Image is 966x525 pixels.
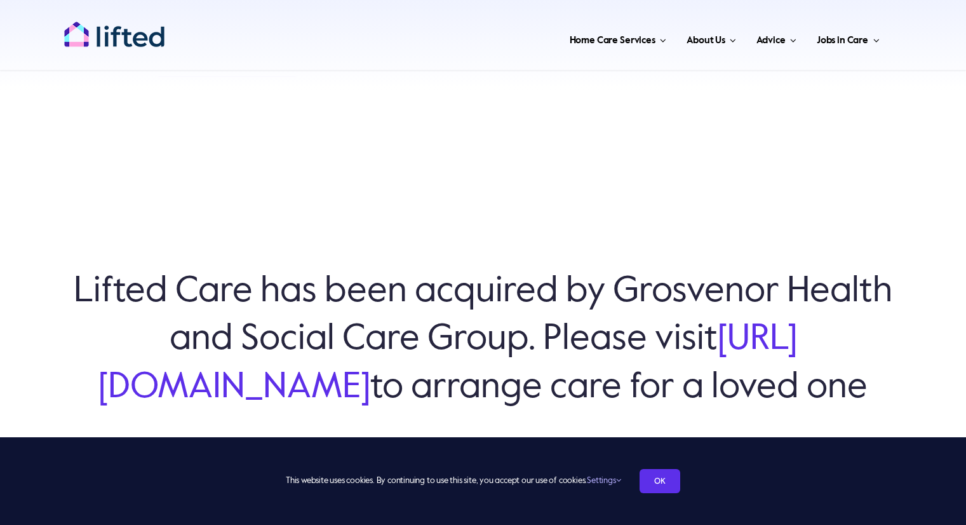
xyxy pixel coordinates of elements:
span: Jobs in Care [817,31,868,51]
span: Advice [756,31,785,51]
a: About Us [683,19,740,57]
a: Home Care Services [566,19,671,57]
a: [URL][DOMAIN_NAME] [98,322,797,405]
a: lifted-logo [64,21,165,34]
a: Jobs in Care [813,19,883,57]
nav: Main Menu [206,19,883,57]
span: This website uses cookies. By continuing to use this site, you accept our use of cookies. [286,471,621,491]
h6: Lifted Care has been acquired by Grosvenor Health and Social Care Group. Please visit to arrange ... [64,268,902,411]
span: Home Care Services [570,31,655,51]
a: Advice [753,19,800,57]
a: OK [640,469,680,493]
a: Settings [587,477,621,485]
span: About Us [687,31,725,51]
